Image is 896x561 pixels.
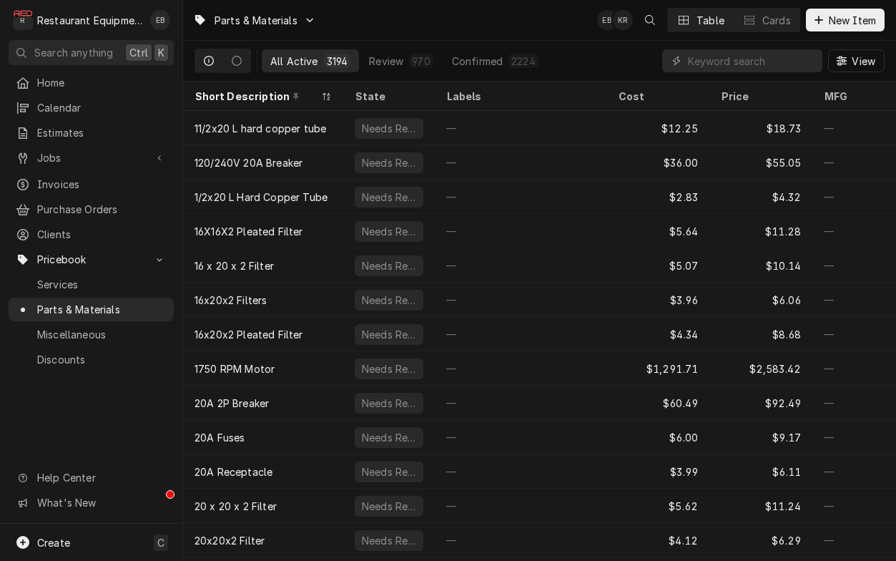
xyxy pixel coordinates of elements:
a: Services [9,273,174,296]
div: KR [613,10,633,30]
div: Needs Review [360,430,418,445]
div: 20A 2P Breaker [195,396,269,411]
span: Ctrl [129,45,148,60]
div: $55.05 [709,145,812,180]
div: Needs Review [360,293,418,308]
div: State [355,89,420,104]
div: 970 [412,54,430,69]
div: Needs Review [360,190,418,205]
div: $11.24 [709,489,812,523]
span: Calendar [37,100,167,115]
button: New Item [806,9,885,31]
div: 16 x 20 x 2 Filter [195,258,274,273]
a: Go to Jobs [9,146,174,170]
div: Labels [446,89,595,104]
span: What's New [37,495,165,510]
div: Emily Bird's Avatar [150,10,170,30]
div: $12.25 [606,111,709,145]
div: — [435,420,606,454]
div: $4.34 [606,317,709,351]
span: Invoices [37,177,167,192]
div: $1,291.71 [606,351,709,386]
div: $8.68 [709,317,812,351]
a: Home [9,71,174,94]
div: — [435,351,606,386]
div: 3194 [327,54,348,69]
div: — [435,145,606,180]
input: Keyword search [688,49,815,72]
span: Jobs [37,150,145,165]
div: — [435,248,606,283]
span: Search anything [34,45,113,60]
div: — [435,111,606,145]
a: Invoices [9,172,174,196]
div: $18.73 [709,111,812,145]
a: Discounts [9,348,174,371]
div: — [435,489,606,523]
span: View [849,54,878,69]
span: Home [37,75,167,90]
button: Open search [639,9,661,31]
div: $2.83 [606,180,709,214]
div: Needs Review [360,396,418,411]
a: Go to Parts & Materials [187,9,322,32]
div: 20A Fuses [195,430,245,445]
a: Go to What's New [9,491,174,514]
div: $2,583.42 [709,351,812,386]
div: 20A Receptacle [195,464,272,479]
span: K [158,45,164,60]
div: Kelli Robinette's Avatar [613,10,633,30]
div: $4.12 [606,523,709,557]
div: 1750 RPM Motor [195,361,275,376]
span: Services [37,277,167,292]
div: Needs Review [360,464,418,479]
div: $10.14 [709,248,812,283]
span: Create [37,537,70,549]
div: Needs Review [360,258,418,273]
div: 16X16X2 Pleated Filter [195,224,303,239]
div: Cards [762,13,791,28]
span: New Item [826,13,879,28]
div: Cost [618,89,695,104]
div: 11/2x20 L hard copper tube [195,121,326,136]
div: Needs Review [360,533,418,548]
span: Purchase Orders [37,202,167,217]
a: Parts & Materials [9,298,174,321]
div: Needs Review [360,224,418,239]
div: — [435,283,606,317]
div: Emily Bird's Avatar [597,10,617,30]
div: Confirmed [452,54,503,69]
div: Needs Review [360,121,418,136]
div: $36.00 [606,145,709,180]
div: 2224 [511,54,536,69]
div: — [435,386,606,420]
div: $6.29 [709,523,812,557]
span: Pricebook [37,252,145,267]
span: Estimates [37,125,167,140]
a: Go to Pricebook [9,248,174,271]
a: Miscellaneous [9,323,174,346]
div: All Active [270,54,318,69]
div: R [13,10,33,30]
button: View [828,49,885,72]
div: Table [696,13,724,28]
div: Short Description [195,89,317,104]
div: 20x20x2 Filter [195,533,265,548]
a: Estimates [9,121,174,145]
div: Needs Review [360,361,418,376]
div: $3.99 [606,454,709,489]
div: Needs Review [360,327,418,342]
button: Search anythingCtrlK [9,40,174,65]
div: — [435,317,606,351]
div: 120/240V 20A Breaker [195,155,302,170]
div: 16x20x2 Pleated Filter [195,327,303,342]
div: Restaurant Equipment Diagnostics's Avatar [13,10,33,30]
div: 1/2x20 L Hard Copper Tube [195,190,328,205]
div: Review [369,54,403,69]
div: 16x20x2 Filters [195,293,267,308]
div: Needs Review [360,155,418,170]
a: Calendar [9,96,174,119]
div: $6.00 [606,420,709,454]
div: $60.49 [606,386,709,420]
span: Miscellaneous [37,327,167,342]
